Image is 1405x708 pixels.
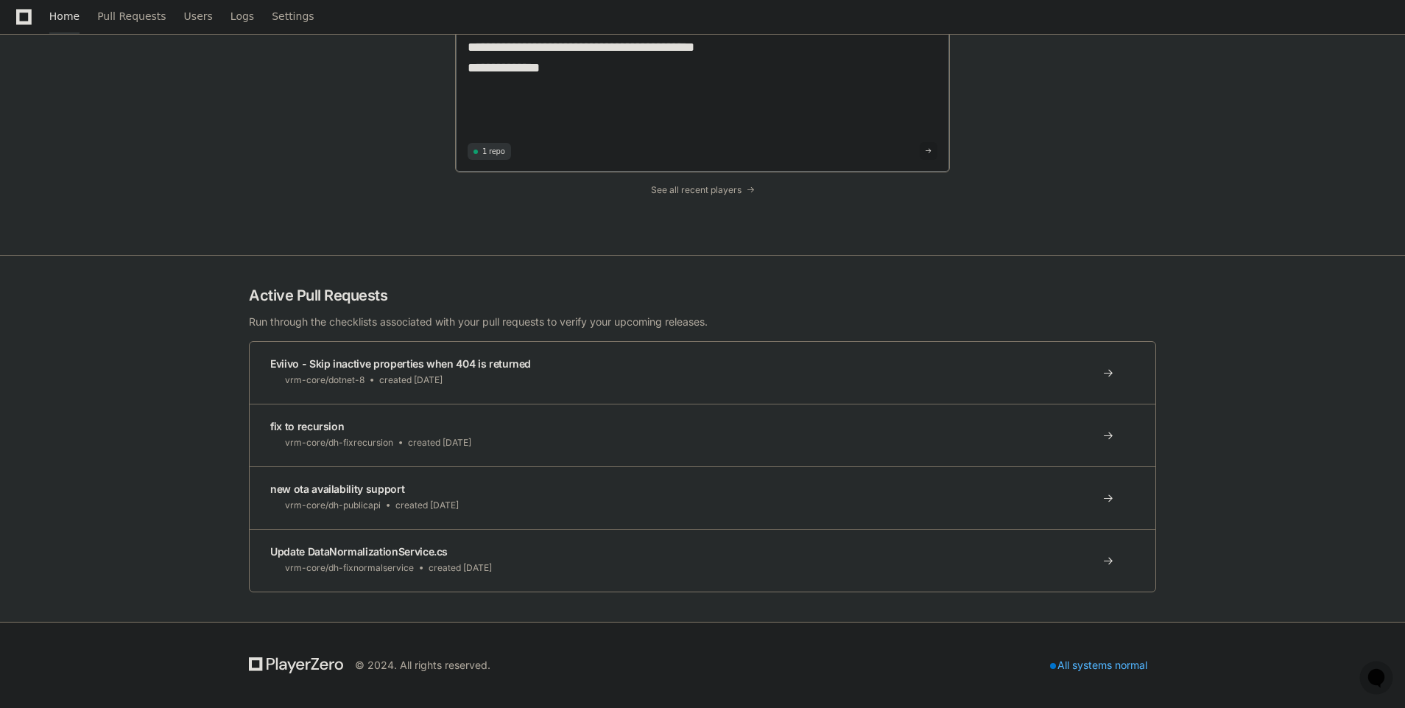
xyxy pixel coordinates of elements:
[15,109,41,136] img: 1736555170064-99ba0984-63c1-480f-8ee9-699278ef63ed
[482,146,505,157] span: 1 repo
[249,315,1156,329] p: Run through the checklists associated with your pull requests to verify your upcoming releases.
[285,437,393,449] span: vrm-core/dh-fixrecursion
[97,12,166,21] span: Pull Requests
[250,113,268,131] button: Start new chat
[270,545,448,558] span: Update DataNormalizationService.cs
[250,529,1155,592] a: Update DataNormalizationService.csvrm-core/dh-fixnormalservicecreated [DATE]
[379,374,443,386] span: created [DATE]
[249,285,1156,306] h2: Active Pull Requests
[455,184,950,196] a: See all recent players
[270,483,404,495] span: new ota availability support
[230,12,254,21] span: Logs
[285,500,381,511] span: vrm-core/dh-publicapi
[50,124,186,136] div: We're available if you need us!
[104,153,178,165] a: Powered byPylon
[1041,655,1156,676] div: All systems normal
[250,466,1155,529] a: new ota availability supportvrm-core/dh-publicapicreated [DATE]
[250,342,1155,404] a: Eviivo - Skip inactive properties when 404 is returnedvrm-core/dotnet-8created [DATE]
[184,12,213,21] span: Users
[270,357,531,370] span: Eviivo - Skip inactive properties when 404 is returned
[50,109,242,124] div: Start new chat
[147,154,178,165] span: Pylon
[272,12,314,21] span: Settings
[429,562,492,574] span: created [DATE]
[651,184,742,196] span: See all recent players
[250,404,1155,466] a: fix to recursionvrm-core/dh-fixrecursioncreated [DATE]
[15,59,268,83] div: Welcome
[270,420,344,432] span: fix to recursion
[49,12,80,21] span: Home
[285,562,414,574] span: vrm-core/dh-fixnormalservice
[408,437,471,449] span: created [DATE]
[1358,659,1398,699] iframe: Open customer support
[285,374,365,386] span: vrm-core/dotnet-8
[15,15,44,44] img: PlayerZero
[355,658,490,673] div: © 2024. All rights reserved.
[395,500,459,511] span: created [DATE]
